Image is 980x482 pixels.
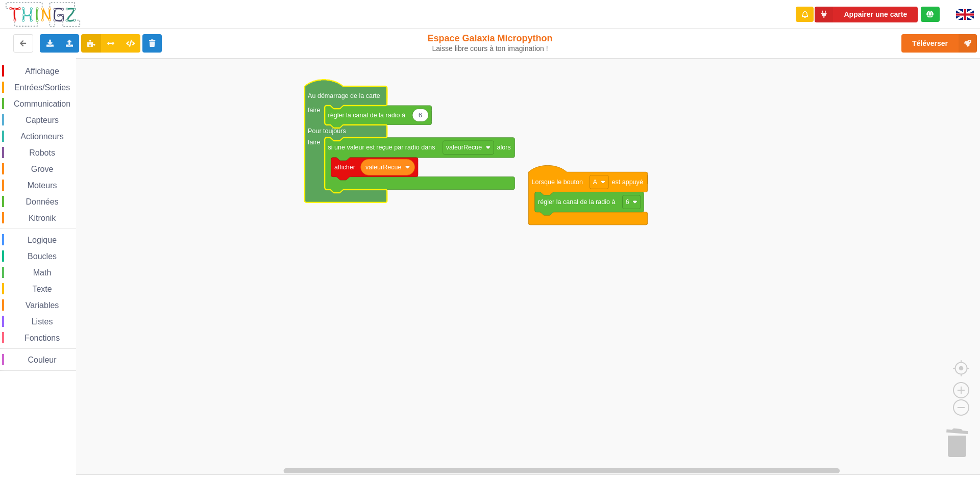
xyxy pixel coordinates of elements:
span: Math [32,268,53,277]
text: faire [308,107,320,114]
span: Grove [30,165,55,173]
span: Robots [28,148,57,157]
img: thingz_logo.png [5,1,81,28]
text: régler la canal de la radio à [538,198,615,206]
span: Communication [12,99,72,108]
span: Variables [24,301,61,310]
text: faire [308,139,320,146]
span: Boucles [26,252,58,261]
text: valeurRecue [365,164,401,171]
text: Lorsque le bouton [532,179,583,186]
span: Entrées/Sorties [13,83,71,92]
div: Laisse libre cours à ton imagination ! [405,44,576,53]
span: Affichage [23,67,60,75]
span: Capteurs [24,116,60,124]
div: Tu es connecté au serveur de création de Thingz [921,7,940,22]
text: 6 [626,198,629,206]
text: régler la canal de la radio à [328,112,405,119]
span: Kitronik [27,214,57,222]
img: gb.png [956,9,974,20]
span: Texte [31,285,53,293]
text: Pour toujours [308,128,346,135]
div: Espace Galaxia Micropython [405,33,576,53]
button: Téléverser [901,34,977,53]
span: Moteurs [26,181,59,190]
text: 6 [419,112,422,119]
text: est appuyé [611,179,643,186]
span: Fonctions [23,334,61,342]
span: Logique [26,236,58,244]
text: valeurRecue [446,144,482,151]
text: alors [497,144,511,151]
text: si une valeur est reçue par radio dans [328,144,435,151]
span: Données [24,197,60,206]
text: A [593,179,597,186]
text: afficher [334,164,355,171]
text: Au démarrage de la carte [308,92,380,99]
span: Couleur [27,356,58,364]
button: Appairer une carte [815,7,918,22]
span: Actionneurs [19,132,65,141]
span: Listes [30,317,55,326]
